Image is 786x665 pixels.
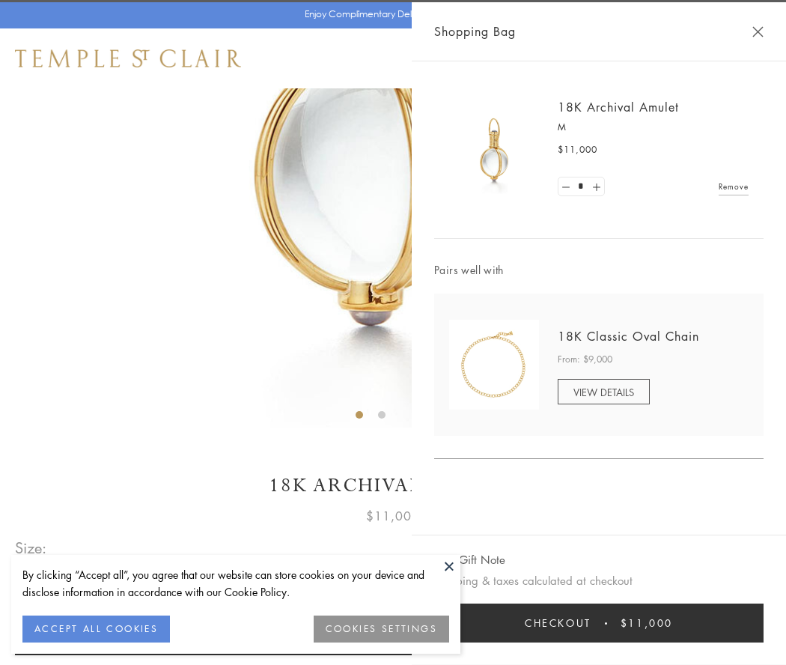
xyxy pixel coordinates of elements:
[449,105,539,195] img: 18K Archival Amulet
[558,142,597,157] span: $11,000
[558,120,749,135] p: M
[558,99,679,115] a: 18K Archival Amulet
[719,178,749,195] a: Remove
[588,177,603,196] a: Set quantity to 2
[449,320,539,410] img: N88865-OV18
[558,328,699,344] a: 18K Classic Oval Chain
[15,49,241,67] img: Temple St. Clair
[558,352,612,367] span: From: $9,000
[525,615,591,631] span: Checkout
[22,616,170,643] button: ACCEPT ALL COOKIES
[314,616,449,643] button: COOKIES SETTINGS
[558,177,573,196] a: Set quantity to 0
[573,385,634,399] span: VIEW DETAILS
[366,506,420,526] span: $11,000
[434,261,764,279] span: Pairs well with
[305,7,475,22] p: Enjoy Complimentary Delivery & Returns
[621,615,673,631] span: $11,000
[434,22,516,41] span: Shopping Bag
[752,26,764,37] button: Close Shopping Bag
[434,604,764,643] button: Checkout $11,000
[22,566,449,601] div: By clicking “Accept all”, you agree that our website can store cookies on your device and disclos...
[15,535,48,560] span: Size:
[434,571,764,590] p: Shipping & taxes calculated at checkout
[558,379,650,404] a: VIEW DETAILS
[15,473,771,499] h1: 18K Archival Amulet
[434,550,505,569] button: Add Gift Note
